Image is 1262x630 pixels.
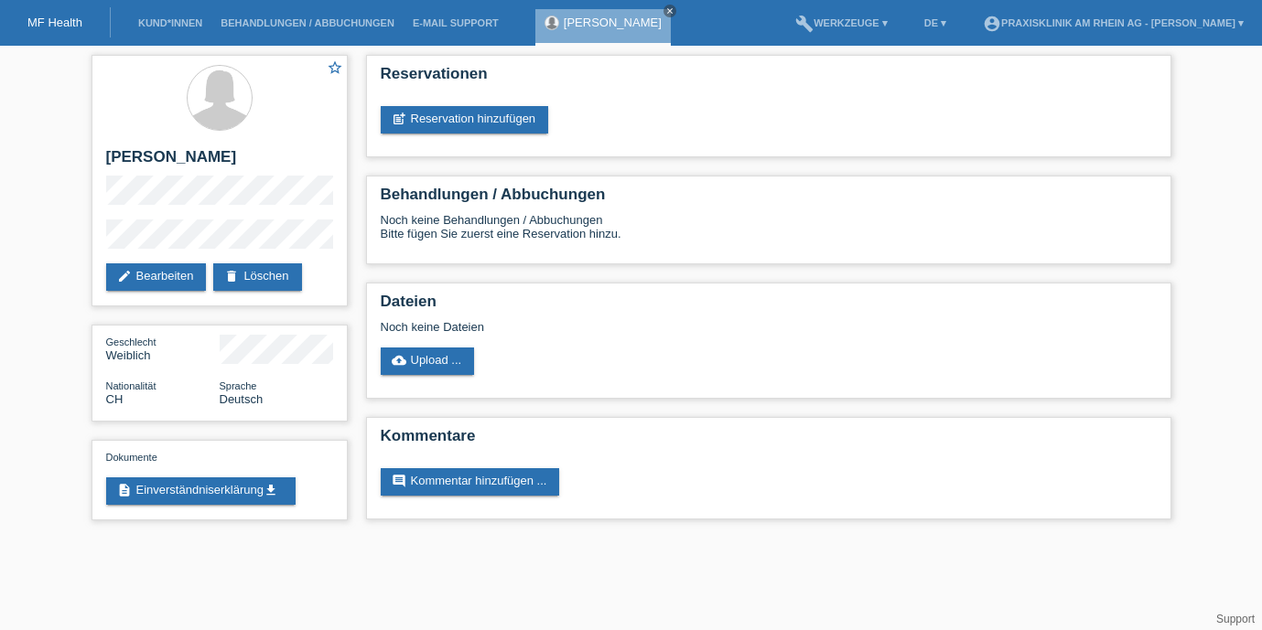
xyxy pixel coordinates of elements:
[117,269,132,283] i: edit
[220,392,264,406] span: Deutsch
[381,320,940,334] div: Noch keine Dateien
[327,59,343,76] i: star_border
[381,427,1157,454] h2: Kommentare
[106,263,207,291] a: editBearbeiten
[381,186,1157,213] h2: Behandlungen / Abbuchungen
[665,6,674,16] i: close
[381,293,1157,320] h2: Dateien
[795,15,814,33] i: build
[381,468,560,496] a: commentKommentar hinzufügen ...
[381,65,1157,92] h2: Reservationen
[381,106,549,133] a: post_addReservation hinzufügen
[663,5,676,17] a: close
[211,17,404,28] a: Behandlungen / Abbuchungen
[106,477,296,505] a: descriptionEinverständniserklärungget_app
[224,269,239,283] i: delete
[213,263,301,291] a: deleteLöschen
[106,335,220,362] div: Weiblich
[1216,613,1255,625] a: Support
[264,483,278,497] i: get_app
[129,17,211,28] a: Kund*innen
[106,380,156,391] span: Nationalität
[106,336,156,347] span: Geschlecht
[117,483,132,497] i: description
[381,347,475,375] a: cloud_uploadUpload ...
[915,17,955,28] a: DE ▾
[404,17,508,28] a: E-Mail Support
[983,15,1001,33] i: account_circle
[974,17,1253,28] a: account_circlePraxisklinik am Rhein AG - [PERSON_NAME] ▾
[564,16,662,29] a: [PERSON_NAME]
[381,213,1157,254] div: Noch keine Behandlungen / Abbuchungen Bitte fügen Sie zuerst eine Reservation hinzu.
[786,17,897,28] a: buildWerkzeuge ▾
[392,112,406,126] i: post_add
[106,452,157,463] span: Dokumente
[27,16,82,29] a: MF Health
[392,353,406,368] i: cloud_upload
[106,392,124,406] span: Schweiz
[106,148,333,176] h2: [PERSON_NAME]
[327,59,343,79] a: star_border
[392,474,406,488] i: comment
[220,380,257,391] span: Sprache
